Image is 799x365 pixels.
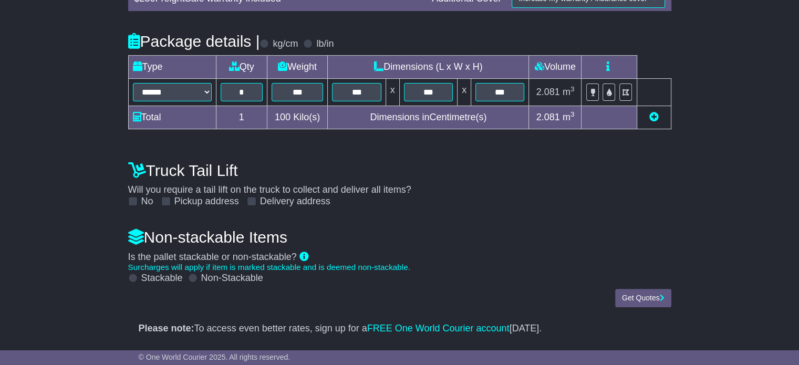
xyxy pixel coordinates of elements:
[128,33,260,50] h4: Package details |
[139,323,661,335] p: To access even better rates, sign up for a [DATE].
[123,156,677,207] div: Will you require a tail lift on the truck to collect and deliver all items?
[128,263,671,272] div: Surcharges will apply if item is marked stackable and is deemed non-stackable.
[386,79,399,106] td: x
[563,87,575,97] span: m
[216,56,267,79] td: Qty
[458,79,471,106] td: x
[139,353,290,361] span: © One World Courier 2025. All rights reserved.
[328,106,529,129] td: Dimensions in Centimetre(s)
[128,56,216,79] td: Type
[536,112,560,122] span: 2.081
[174,196,239,207] label: Pickup address
[267,56,328,79] td: Weight
[529,56,582,79] td: Volume
[367,323,510,333] a: FREE One World Courier account
[570,85,575,93] sup: 3
[128,106,216,129] td: Total
[141,273,183,284] label: Stackable
[615,289,671,307] button: Get Quotes
[139,323,194,333] strong: Please note:
[216,106,267,129] td: 1
[316,38,334,50] label: lb/in
[201,273,263,284] label: Non-Stackable
[570,110,575,118] sup: 3
[536,87,560,97] span: 2.081
[273,38,298,50] label: kg/cm
[328,56,529,79] td: Dimensions (L x W x H)
[563,112,575,122] span: m
[128,228,671,246] h4: Non-stackable Items
[128,252,297,262] span: Is the pallet stackable or non-stackable?
[260,196,330,207] label: Delivery address
[141,196,153,207] label: No
[275,112,290,122] span: 100
[128,162,671,179] h4: Truck Tail Lift
[649,112,659,122] a: Add new item
[267,106,328,129] td: Kilo(s)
